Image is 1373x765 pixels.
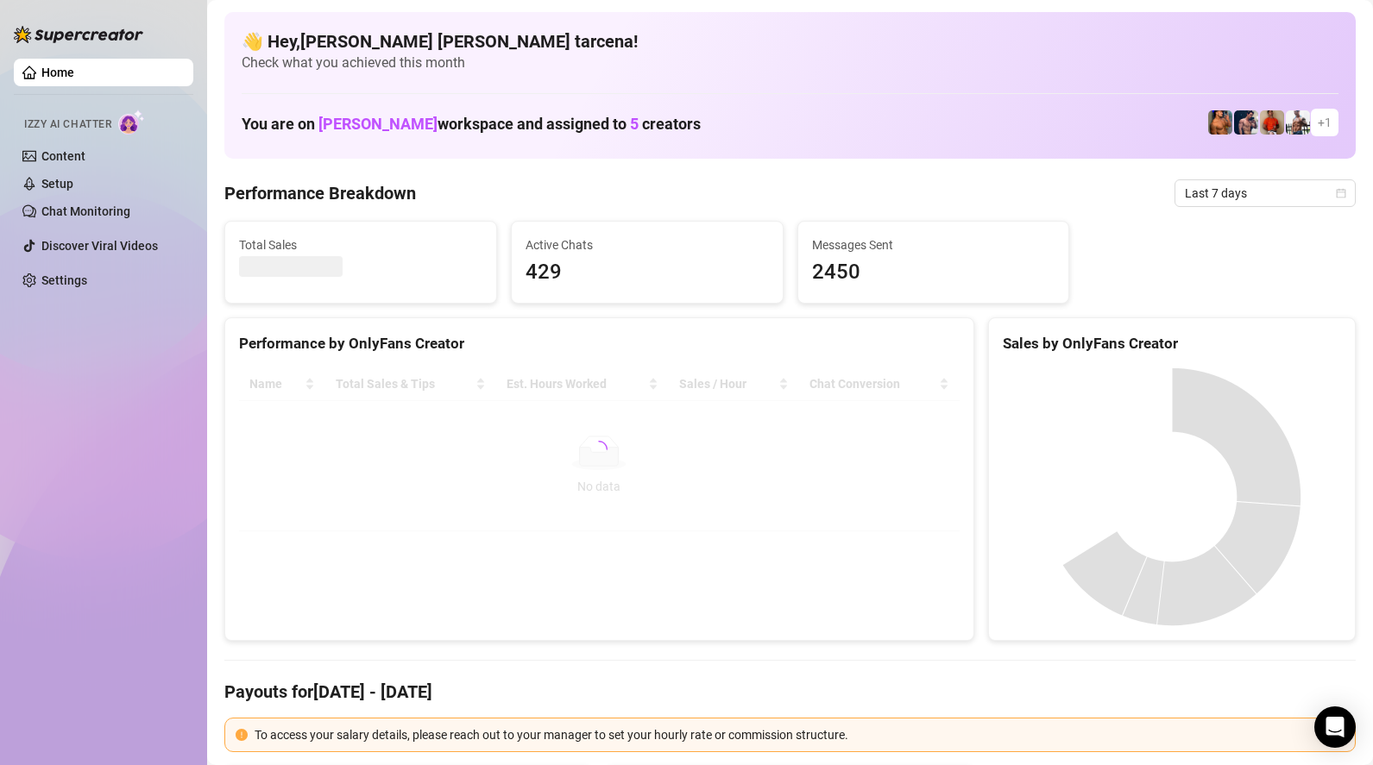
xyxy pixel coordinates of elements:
[1336,188,1346,198] span: calendar
[242,29,1338,53] h4: 👋 Hey, [PERSON_NAME] [PERSON_NAME] tarcena !
[41,204,130,218] a: Chat Monitoring
[1003,332,1341,355] div: Sales by OnlyFans Creator
[255,725,1345,744] div: To access your salary details, please reach out to your manager to set your hourly rate or commis...
[630,115,639,133] span: 5
[812,235,1055,254] span: Messages Sent
[41,177,73,191] a: Setup
[1185,180,1345,206] span: Last 7 days
[24,116,111,133] span: Izzy AI Chatter
[41,239,158,253] a: Discover Viral Videos
[242,115,701,134] h1: You are on workspace and assigned to creators
[812,256,1055,289] span: 2450
[224,680,1356,704] h4: Payouts for [DATE] - [DATE]
[1260,110,1284,135] img: Justin
[1208,110,1232,135] img: JG
[41,66,74,79] a: Home
[239,235,482,254] span: Total Sales
[1286,110,1310,135] img: JUSTIN
[318,115,438,133] span: [PERSON_NAME]
[1234,110,1258,135] img: Axel
[242,53,1338,72] span: Check what you achieved this month
[239,332,960,355] div: Performance by OnlyFans Creator
[41,149,85,163] a: Content
[526,256,769,289] span: 429
[1314,706,1356,748] div: Open Intercom Messenger
[14,26,143,43] img: logo-BBDzfeDw.svg
[41,273,87,287] a: Settings
[526,235,769,254] span: Active Chats
[1318,113,1332,132] span: + 1
[118,110,145,135] img: AI Chatter
[589,440,608,459] span: loading
[224,181,416,205] h4: Performance Breakdown
[236,729,248,741] span: exclamation-circle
